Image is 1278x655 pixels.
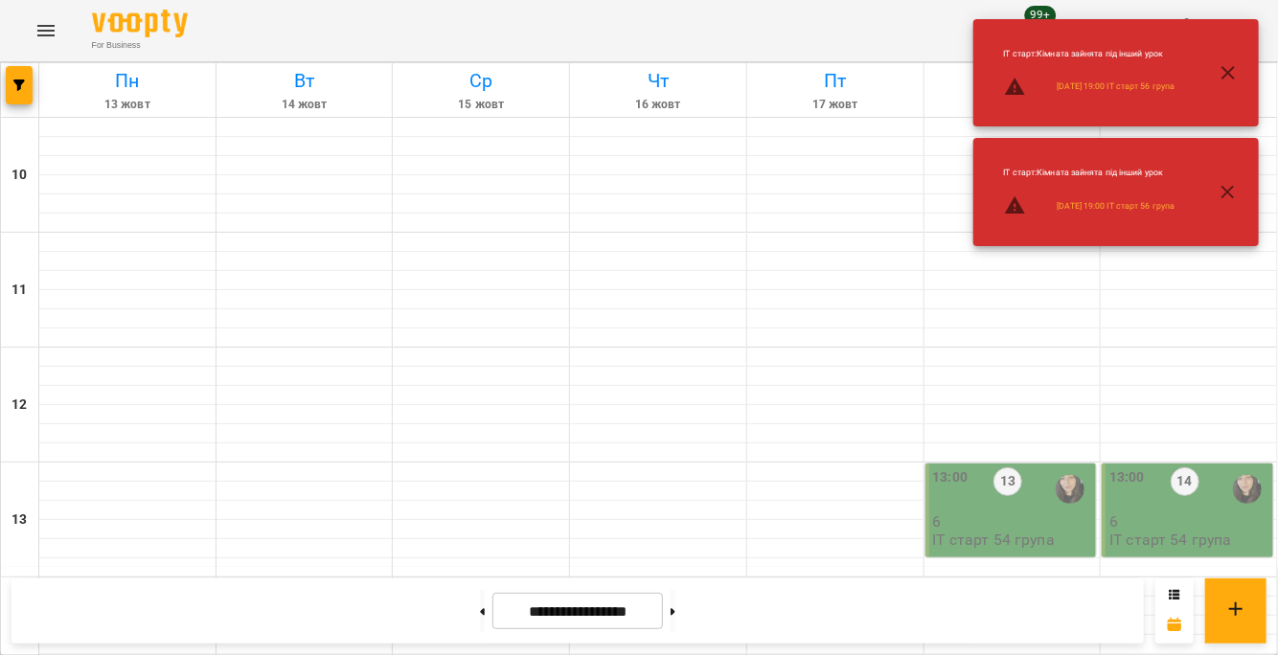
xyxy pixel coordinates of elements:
[989,159,1191,187] li: ІТ старт : Кімната зайнята під інший урок
[11,509,27,531] h6: 13
[11,395,27,416] h6: 12
[927,66,1098,96] h6: Сб
[219,66,390,96] h6: Вт
[1025,6,1057,25] span: 99+
[1056,475,1084,504] img: Анастасія Герус
[11,165,27,186] h6: 10
[927,96,1098,114] h6: 18 жовт
[993,467,1022,496] label: 13
[750,66,921,96] h6: Пт
[1233,475,1262,504] img: Анастасія Герус
[573,96,743,114] h6: 16 жовт
[933,531,1056,548] p: ІТ старт 54 група
[1109,531,1232,548] p: ІТ старт 54 група
[11,280,27,301] h6: 11
[1058,80,1175,93] a: [DATE] 19:00 ІТ старт 56 група
[92,10,188,37] img: Voopty Logo
[42,96,213,114] h6: 13 жовт
[1171,467,1199,496] label: 14
[92,39,188,52] span: For Business
[750,96,921,114] h6: 17 жовт
[1109,513,1269,530] p: 6
[42,66,213,96] h6: Пн
[933,467,969,488] label: 13:00
[396,66,566,96] h6: Ср
[23,8,69,54] button: Menu
[989,40,1191,68] li: ІТ старт : Кімната зайнята під інший урок
[396,96,566,114] h6: 15 жовт
[573,66,743,96] h6: Чт
[219,96,390,114] h6: 14 жовт
[933,513,1093,530] p: 6
[1109,467,1145,488] label: 13:00
[1058,200,1175,213] a: [DATE] 19:00 ІТ старт 56 група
